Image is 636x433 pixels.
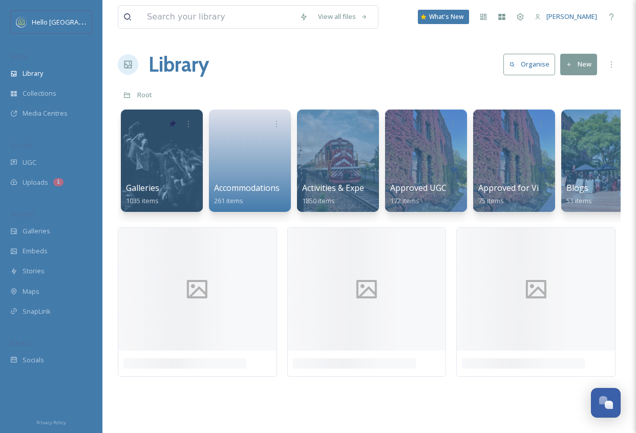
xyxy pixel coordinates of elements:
span: Collections [23,89,56,98]
input: Search your library [142,6,294,28]
button: Organise [503,54,555,75]
span: Uploads [23,178,48,187]
span: Galleries [23,226,50,236]
span: Hello [GEOGRAPHIC_DATA] [32,17,114,27]
a: Root [137,89,152,101]
span: Privacy Policy [36,419,66,426]
a: View all files [313,7,373,27]
a: Galleries1035 items [126,183,159,205]
span: 1850 items [302,196,335,205]
a: [PERSON_NAME] [529,7,602,27]
button: Open Chat [591,388,621,418]
span: MEDIA [10,53,28,60]
span: COLLECT [10,142,32,149]
a: Privacy Policy [36,416,66,428]
a: What's New [418,10,469,24]
span: Root [137,90,152,99]
span: 1035 items [126,196,159,205]
span: Approved for Visitor Guide [478,182,581,193]
a: Accommodations261 items [214,183,280,205]
a: Approved for Visitor Guide75 items [478,183,581,205]
span: Maps [23,287,39,296]
span: 172 items [390,196,419,205]
span: Approved UGC [390,182,447,193]
span: [PERSON_NAME] [546,12,597,21]
span: Galleries [126,182,159,193]
a: Blogs53 items [566,183,592,205]
span: Accommodations [214,182,280,193]
span: UGC [23,158,36,167]
span: WIDGETS [10,210,34,218]
span: Media Centres [23,109,68,118]
span: Stories [23,266,45,276]
img: images.png [16,17,27,27]
a: Organise [503,54,560,75]
span: 53 items [566,196,592,205]
span: Activities & Experiences [302,182,392,193]
span: Embeds [23,246,48,256]
button: New [560,54,597,75]
span: 261 items [214,196,243,205]
div: 1 [53,178,63,186]
span: Socials [23,355,44,365]
span: 75 items [478,196,504,205]
span: Library [23,69,43,78]
span: SOCIALS [10,339,31,347]
a: Approved UGC172 items [390,183,447,205]
a: Activities & Experiences1850 items [302,183,392,205]
a: Library [149,49,209,80]
span: Blogs [566,182,588,193]
span: SnapLink [23,307,51,316]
